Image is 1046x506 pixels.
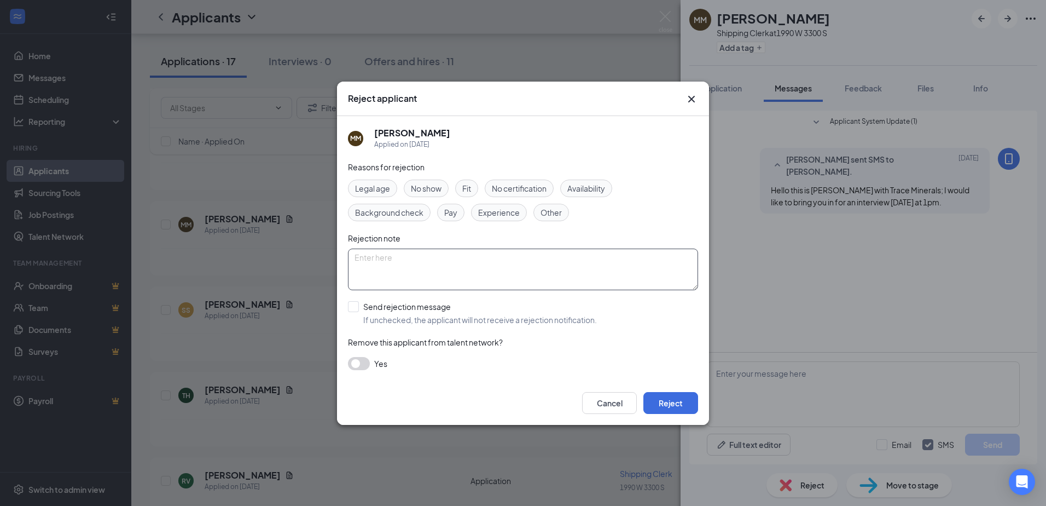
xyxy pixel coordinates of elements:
h3: Reject applicant [348,93,417,105]
div: Applied on [DATE] [374,139,450,150]
h5: [PERSON_NAME] [374,127,450,139]
span: Legal age [355,182,390,194]
div: Open Intercom Messenger [1009,469,1035,495]
span: No certification [492,182,547,194]
button: Close [685,93,698,106]
span: Reasons for rejection [348,162,425,172]
span: No show [411,182,441,194]
span: Experience [478,206,520,219]
span: Yes [374,357,387,370]
svg: Cross [685,93,698,106]
span: Availability [567,182,605,194]
div: MM [350,134,361,143]
span: Remove this applicant from talent network? [348,337,503,347]
span: Background check [355,206,423,219]
span: Other [541,206,562,219]
button: Reject [643,392,698,414]
button: Cancel [582,392,637,414]
span: Fit [462,182,471,194]
span: Pay [444,206,457,219]
span: Rejection note [348,233,400,243]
